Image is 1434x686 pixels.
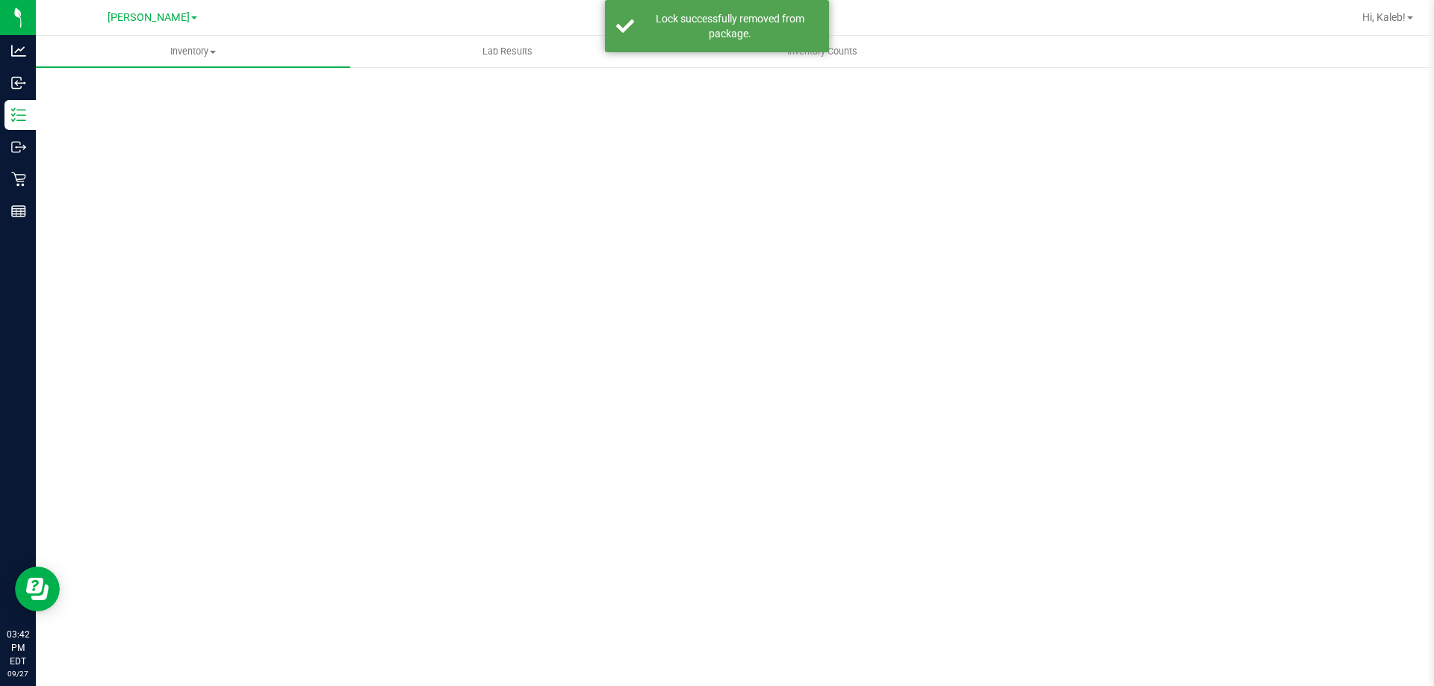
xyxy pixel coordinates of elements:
inline-svg: Inventory [11,107,26,122]
div: Lock successfully removed from package. [642,11,818,41]
inline-svg: Analytics [11,43,26,58]
span: [PERSON_NAME] [108,11,190,24]
span: Lab Results [462,45,553,58]
p: 03:42 PM EDT [7,628,29,668]
span: Hi, Kaleb! [1362,11,1406,23]
span: Inventory [36,45,350,58]
inline-svg: Outbound [11,140,26,155]
a: Lab Results [350,36,665,67]
inline-svg: Inbound [11,75,26,90]
inline-svg: Reports [11,204,26,219]
a: Inventory [36,36,350,67]
inline-svg: Retail [11,172,26,187]
p: 09/27 [7,668,29,679]
iframe: Resource center [15,567,60,611]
